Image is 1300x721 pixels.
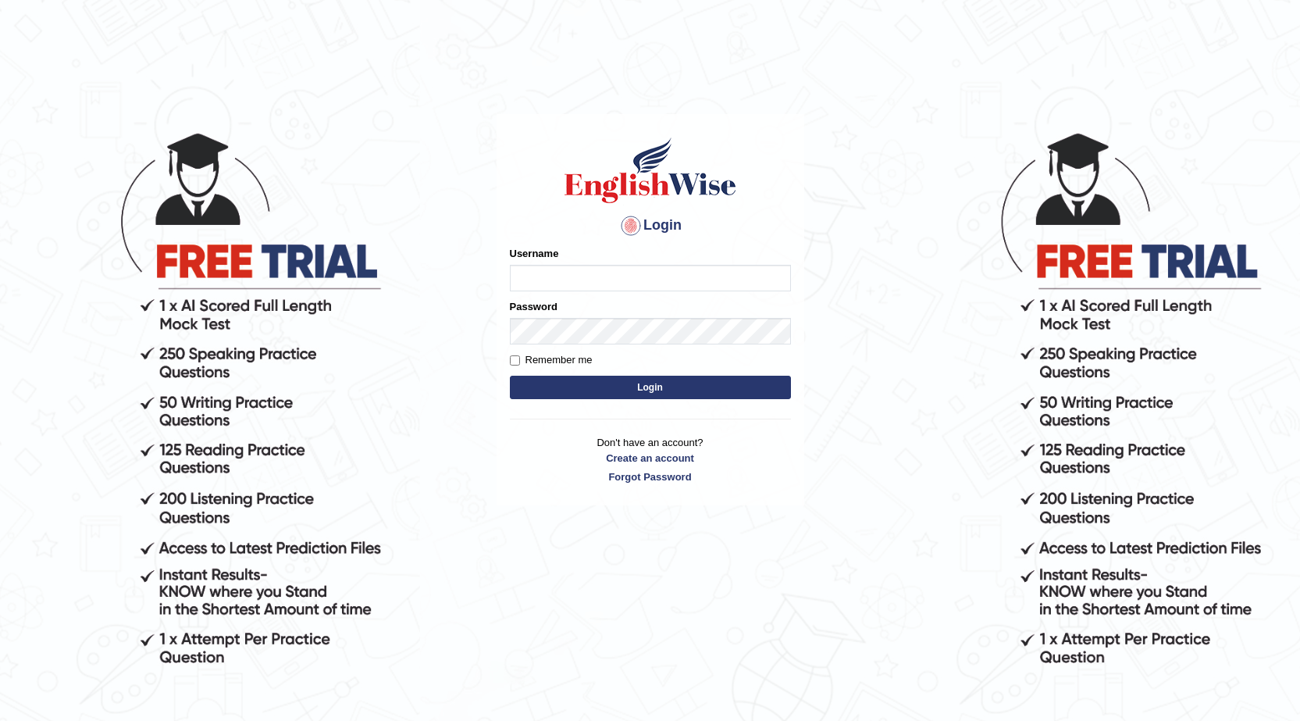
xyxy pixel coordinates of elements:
[510,246,559,261] label: Username
[510,213,791,238] h4: Login
[510,469,791,484] a: Forgot Password
[561,135,739,205] img: Logo of English Wise sign in for intelligent practice with AI
[510,376,791,399] button: Login
[510,355,520,366] input: Remember me
[510,299,557,314] label: Password
[510,435,791,484] p: Don't have an account?
[510,451,791,466] a: Create an account
[510,352,593,368] label: Remember me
